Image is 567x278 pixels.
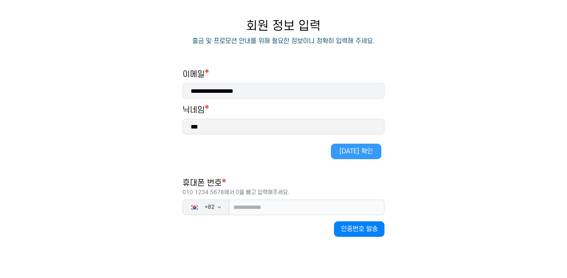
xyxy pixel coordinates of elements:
[183,19,384,33] p: 회원 정보 입력
[183,178,384,196] h1: 휴대폰 번호
[183,105,205,116] h1: 닉네임
[192,36,375,46] p: 출금 및 프로모션 안내를 위해 필요한 정보이니 정확히 입력해 주세요.
[205,203,215,211] span: + 82
[183,189,384,196] p: 010 1234 5678에서 0을 빼고 입력해주세요.
[183,69,384,80] h1: 이메일
[331,144,381,159] button: [DATE] 확인
[334,221,384,237] button: 인증번호 발송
